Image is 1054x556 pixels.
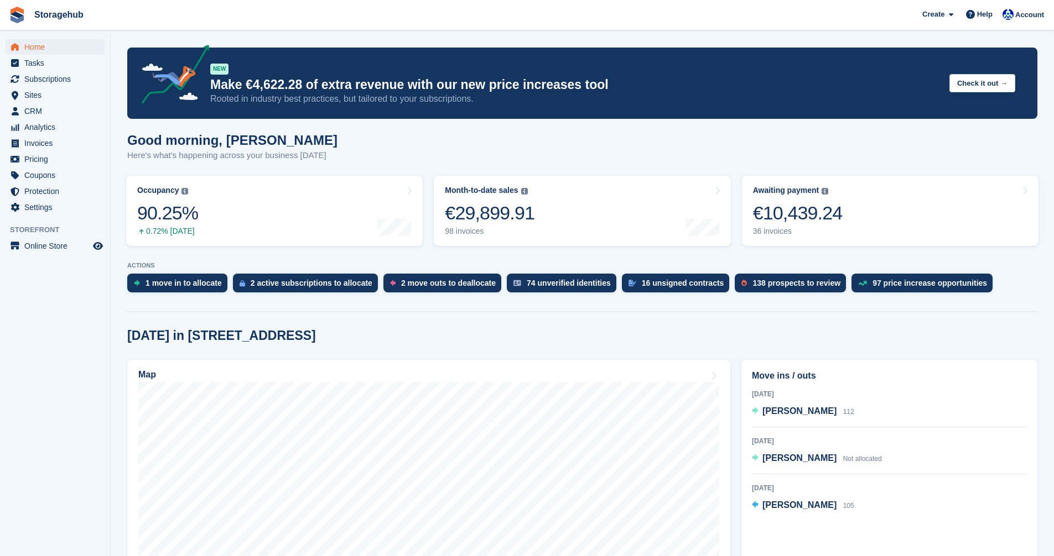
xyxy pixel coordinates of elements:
a: [PERSON_NAME] Not allocated [752,452,882,466]
span: Settings [24,200,91,215]
span: Tasks [24,55,91,71]
span: Coupons [24,167,91,183]
span: Pricing [24,151,91,167]
div: [DATE] [752,389,1027,399]
div: €29,899.91 [445,202,534,224]
img: prospect-51fa495bee0391a8d652442698ab0144808aea92771e9ea1ae160a38d050c398.svg [741,280,747,286]
a: menu [6,135,105,151]
span: Analytics [24,119,91,135]
a: menu [6,183,105,199]
img: icon-info-grey-7440780725fd019a000dd9b08b2336e03edf1995a4989e88bcd33f0948082b44.svg [181,188,188,195]
a: menu [6,167,105,183]
p: ACTIONS [127,262,1037,269]
div: 2 move outs to deallocate [401,279,496,287]
div: 97 price increase opportunities [873,279,987,287]
span: [PERSON_NAME] [762,406,837,416]
span: Invoices [24,135,91,151]
a: 2 move outs to deallocate [383,274,507,298]
a: menu [6,55,105,71]
a: 2 active subscriptions to allocate [233,274,383,298]
span: [PERSON_NAME] [762,500,837,510]
span: Sites [24,87,91,103]
div: 36 invoices [753,227,843,236]
div: 16 unsigned contracts [642,279,724,287]
span: Account [1015,9,1044,20]
span: Home [24,39,91,55]
a: 138 prospects to review [735,274,851,298]
a: Awaiting payment €10,439.24 36 invoices [742,176,1039,246]
img: price-adjustments-announcement-icon-8257ccfd72463d97f412b2fc003d46551f7dbcb40ab6d574587a9cd5c0d94... [132,45,210,108]
button: Check it out → [949,74,1015,92]
span: Online Store [24,238,91,254]
h2: [DATE] in [STREET_ADDRESS] [127,328,316,343]
h2: Move ins / outs [752,369,1027,382]
img: stora-icon-8386f47178a22dfd0bd8f6a31ec36ba5ce8667c1dd55bd0f319d3a0aa187defe.svg [9,7,25,23]
a: 97 price increase opportunities [851,274,998,298]
div: 98 invoices [445,227,534,236]
div: 2 active subscriptions to allocate [251,279,372,287]
a: menu [6,151,105,167]
a: [PERSON_NAME] 105 [752,499,854,513]
span: Storefront [10,224,110,235]
a: 16 unsigned contracts [622,274,735,298]
a: menu [6,87,105,103]
a: menu [6,200,105,215]
span: 105 [843,502,854,510]
div: [DATE] [752,436,1027,446]
img: move_outs_to_deallocate_icon-f764333ba52eb49d3ac5e1228854f67142a1ed5810a6f6cc68b1a99e826820c5.svg [390,280,396,286]
img: contract_signature_icon-13c848040528278c33f63329250d36e43548de30e8caae1d1a13099fd9432cc5.svg [629,280,636,286]
a: 1 move in to allocate [127,274,233,298]
a: Occupancy 90.25% 0.72% [DATE] [126,176,423,246]
span: Subscriptions [24,71,91,87]
a: menu [6,238,105,254]
p: Here's what's happening across your business [DATE] [127,149,338,162]
span: 112 [843,408,854,416]
a: menu [6,71,105,87]
img: icon-info-grey-7440780725fd019a000dd9b08b2336e03edf1995a4989e88bcd33f0948082b44.svg [521,188,528,195]
div: NEW [210,64,229,75]
div: Awaiting payment [753,186,819,195]
img: verify_identity-adf6edd0f0f0b5bbfe63781bf79b02c33cf7c696d77639b501bdc392416b5a36.svg [513,280,521,286]
h1: Good morning, [PERSON_NAME] [127,133,338,148]
span: Not allocated [843,455,882,463]
div: [DATE] [752,483,1027,493]
a: menu [6,119,105,135]
div: 138 prospects to review [752,279,840,287]
img: icon-info-grey-7440780725fd019a000dd9b08b2336e03edf1995a4989e88bcd33f0948082b44.svg [822,188,828,195]
div: €10,439.24 [753,202,843,224]
span: CRM [24,103,91,119]
div: 90.25% [137,202,198,224]
a: menu [6,103,105,119]
div: 0.72% [DATE] [137,227,198,236]
a: 74 unverified identities [507,274,622,298]
img: move_ins_to_allocate_icon-fdf77a2bb77ea45bf5b3d319d69a93e2d87916cf1d5bf7949dd705db3b84f3ca.svg [134,280,140,286]
p: Rooted in industry best practices, but tailored to your subscriptions. [210,93,941,105]
a: [PERSON_NAME] 112 [752,405,854,419]
a: Storagehub [30,6,88,24]
h2: Map [138,370,156,380]
a: Month-to-date sales €29,899.91 98 invoices [434,176,730,246]
div: 1 move in to allocate [146,279,222,287]
a: menu [6,39,105,55]
p: Make €4,622.28 of extra revenue with our new price increases tool [210,77,941,93]
div: 74 unverified identities [527,279,611,287]
span: Help [977,9,993,20]
span: Create [922,9,944,20]
img: active_subscription_to_allocate_icon-d502201f5373d7db506a760aba3b589e785aa758c864c3986d89f69b8ff3... [240,280,245,287]
img: Vladimir Osojnik [1003,9,1014,20]
img: price_increase_opportunities-93ffe204e8149a01c8c9dc8f82e8f89637d9d84a8eef4429ea346261dce0b2c0.svg [858,281,867,286]
span: [PERSON_NAME] [762,453,837,463]
div: Month-to-date sales [445,186,518,195]
a: Preview store [91,239,105,253]
div: Occupancy [137,186,179,195]
span: Protection [24,183,91,199]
